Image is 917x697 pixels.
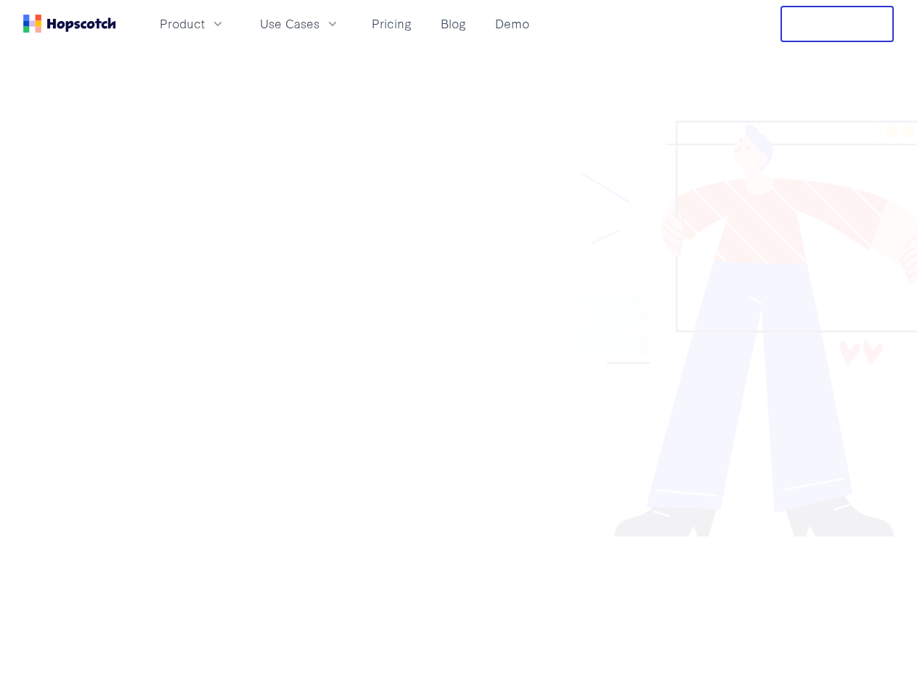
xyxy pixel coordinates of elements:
[366,12,417,36] a: Pricing
[260,15,319,33] span: Use Cases
[251,12,349,36] button: Use Cases
[160,15,205,33] span: Product
[151,12,234,36] button: Product
[435,12,472,36] a: Blog
[23,15,116,33] a: Home
[489,12,535,36] a: Demo
[781,6,894,42] button: Free Trial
